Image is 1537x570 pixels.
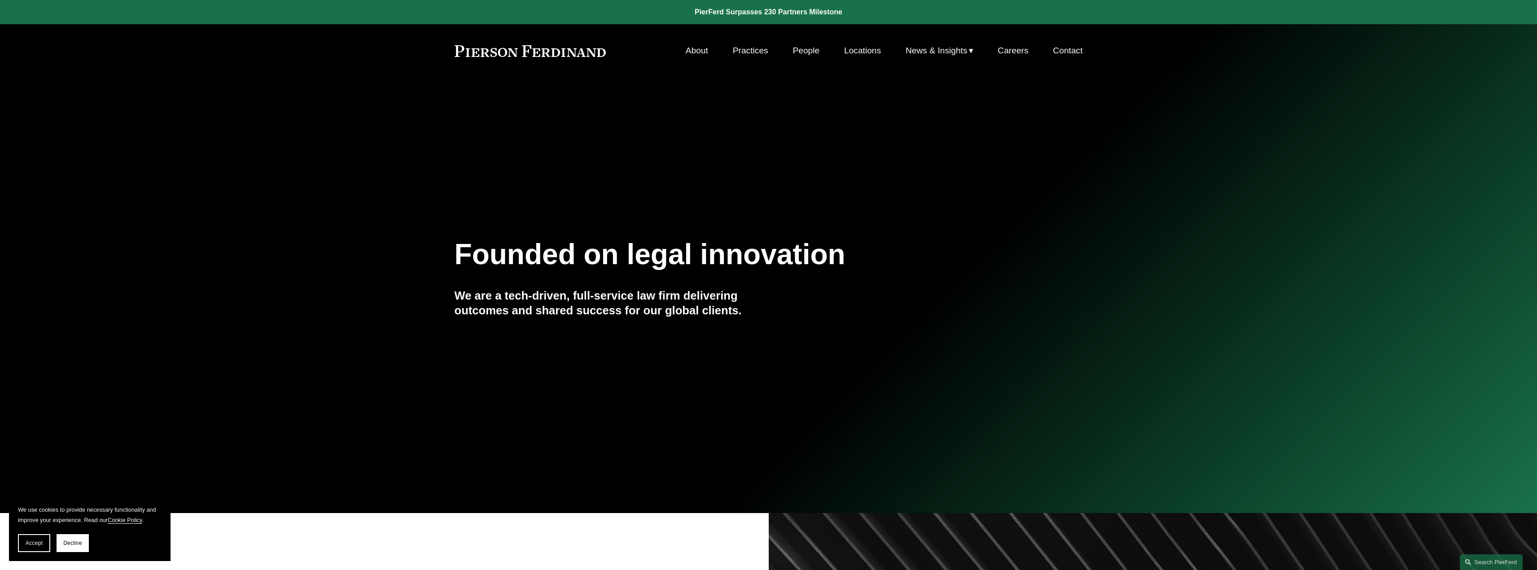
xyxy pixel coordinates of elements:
[686,42,708,59] a: About
[63,540,82,546] span: Decline
[26,540,43,546] span: Accept
[1053,42,1082,59] a: Contact
[108,517,142,523] a: Cookie Policy
[455,288,769,318] h4: We are a tech-driven, full-service law firm delivering outcomes and shared success for our global...
[793,42,819,59] a: People
[18,505,162,525] p: We use cookies to provide necessary functionality and improve your experience. Read our .
[455,238,978,271] h1: Founded on legal innovation
[906,43,968,59] span: News & Insights
[844,42,881,59] a: Locations
[906,42,973,59] a: folder dropdown
[998,42,1028,59] a: Careers
[57,534,89,552] button: Decline
[18,534,50,552] button: Accept
[9,496,171,561] section: Cookie banner
[733,42,768,59] a: Practices
[1460,554,1523,570] a: Search this site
